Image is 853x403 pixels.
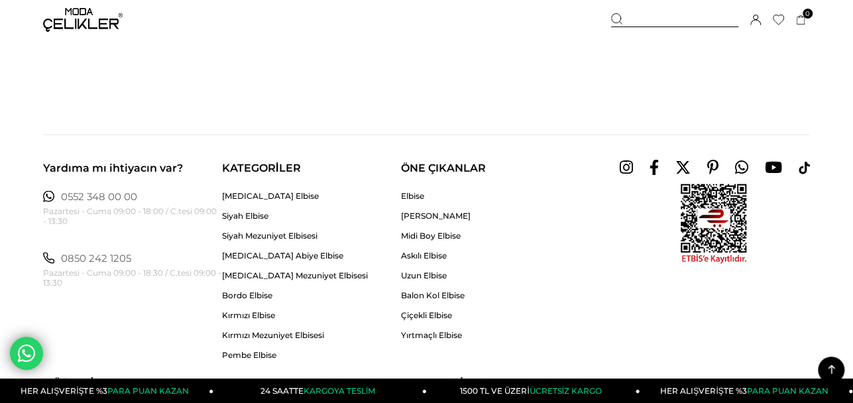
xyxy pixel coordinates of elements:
img: whatsapp [43,191,54,202]
img: logo [43,8,123,32]
a: Askılı Elbise [401,251,471,260]
span: MÜŞTERİ [43,376,93,389]
a: 24 SAATTEKARGOYA TESLİM [213,378,427,403]
a: [MEDICAL_DATA] Elbise [222,191,368,201]
small: Pazartesi - Cuma 09:00 - 18:30 / C.tesi 09:00 - 13:30 [43,268,222,288]
a: Siyah Mezuniyet Elbisesi [222,231,368,241]
span: PARA PUAN KAZAN [746,386,828,396]
span: ÜCRETSİZ KARGO [530,386,602,396]
a: 1500 TL VE ÜZERİÜCRETSİZ KARGO [427,378,640,403]
a: Bordo Elbise [222,290,368,300]
a: Uzun Elbise [401,270,471,280]
a: HER ALIŞVERİŞTE %3PARA PUAN KAZAN [1,378,214,403]
span: KARGOYA TESLİM [304,386,375,396]
a: Pembe Elbise [222,350,368,360]
a: Siyah Elbise [222,211,368,221]
a: [MEDICAL_DATA] Mezuniyet Elbisesi [222,270,368,280]
a: Elbise [401,191,471,201]
a: [PERSON_NAME] [401,211,471,221]
a: Midi Boy Elbise [401,231,471,241]
a: 0 [796,15,806,25]
a: [MEDICAL_DATA] Abiye Elbise [222,251,368,260]
a: Yırtmaçlı Elbise [401,330,471,340]
a: Kırmızı Elbise [222,310,368,320]
span: MODA ÇELİKLER HAKKINDA [401,376,556,389]
small: Pazartesi - Cuma 09:00 - 18:00 / C.tesi 09:00 - 13:30 [43,206,222,226]
a: 0552 348 00 00 [61,191,137,203]
a: Çiçekli Elbise [401,310,471,320]
span: Yardıma mı ihtiyacın var? [43,162,183,174]
span: ÖNE ÇIKANLAR [401,162,486,174]
a: Balon Kol Elbise [401,290,471,300]
span: KATEGORİLER [222,162,300,174]
a: 0850 242 1205 [61,253,131,264]
img: Awh8xKw2Nq5FAAAAAElFTkSuQmCC [681,184,747,264]
a: Kırmızı Mezuniyet Elbisesi [222,330,368,340]
img: whatsapp [43,253,54,264]
span: PARA PUAN KAZAN [107,386,188,396]
span: 0 [803,9,813,19]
